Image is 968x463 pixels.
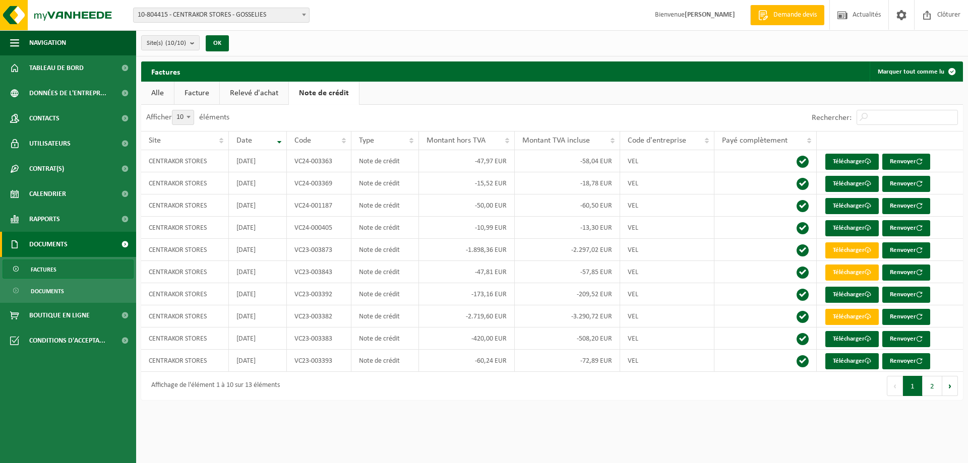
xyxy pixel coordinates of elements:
[229,305,287,327] td: [DATE]
[149,137,161,145] span: Site
[923,376,942,396] button: 2
[903,376,923,396] button: 1
[351,172,419,194] td: Note de crédit
[620,350,714,372] td: VEL
[29,55,84,81] span: Tableau de bord
[141,261,229,283] td: CENTRAKOR STORES
[812,114,852,122] label: Rechercher:
[419,239,514,261] td: -1.898,36 EUR
[351,150,419,172] td: Note de crédit
[522,137,590,145] span: Montant TVA incluse
[882,264,930,281] button: Renvoyer
[172,110,194,124] span: 10
[133,8,310,23] span: 10-804415 - CENTRAKOR STORES - GOSSELIES
[419,194,514,217] td: -50,00 EUR
[141,283,229,305] td: CENTRAKOR STORES
[620,261,714,283] td: VEL
[287,172,351,194] td: VC24-003369
[515,172,620,194] td: -18,78 EUR
[147,36,186,51] span: Site(s)
[31,282,64,301] span: Documents
[141,327,229,350] td: CENTRAKOR STORES
[882,331,930,347] button: Renvoyer
[515,194,620,217] td: -60,50 EUR
[427,137,486,145] span: Montant hors TVA
[29,181,66,207] span: Calendrier
[229,261,287,283] td: [DATE]
[825,353,879,369] a: Télécharger
[685,11,735,19] strong: [PERSON_NAME]
[141,350,229,372] td: CENTRAKOR STORES
[141,217,229,239] td: CENTRAKOR STORES
[359,137,374,145] span: Type
[882,309,930,325] button: Renvoyer
[419,172,514,194] td: -15,52 EUR
[29,232,68,257] span: Documents
[620,217,714,239] td: VEL
[825,220,879,236] a: Télécharger
[620,194,714,217] td: VEL
[515,150,620,172] td: -58,04 EUR
[229,150,287,172] td: [DATE]
[351,350,419,372] td: Note de crédit
[882,242,930,258] button: Renvoyer
[419,283,514,305] td: -173,16 EUR
[825,287,879,303] a: Télécharger
[141,239,229,261] td: CENTRAKOR STORES
[141,305,229,327] td: CENTRAKOR STORES
[825,331,879,347] a: Télécharger
[29,156,64,181] span: Contrat(s)
[351,305,419,327] td: Note de crédit
[141,82,174,105] a: Alle
[825,242,879,258] a: Télécharger
[29,81,106,106] span: Données de l'entrepr...
[229,217,287,239] td: [DATE]
[771,10,819,20] span: Demande devis
[825,264,879,281] a: Télécharger
[620,305,714,327] td: VEL
[515,283,620,305] td: -209,52 EUR
[722,137,788,145] span: Payé complètement
[236,137,252,145] span: Date
[287,217,351,239] td: VC24-000405
[882,198,930,214] button: Renvoyer
[351,194,419,217] td: Note de crédit
[515,305,620,327] td: -3.290,72 EUR
[942,376,958,396] button: Next
[174,82,219,105] a: Facture
[515,261,620,283] td: -57,85 EUR
[882,176,930,192] button: Renvoyer
[287,239,351,261] td: VC23-003873
[141,61,190,81] h2: Factures
[419,350,514,372] td: -60,24 EUR
[294,137,311,145] span: Code
[825,309,879,325] a: Télécharger
[750,5,824,25] a: Demande devis
[29,131,71,156] span: Utilisateurs
[419,150,514,172] td: -47,97 EUR
[29,106,59,131] span: Contacts
[289,82,359,105] a: Note de crédit
[3,259,134,279] a: Factures
[229,283,287,305] td: [DATE]
[229,194,287,217] td: [DATE]
[351,283,419,305] td: Note de crédit
[31,260,56,279] span: Factures
[165,40,186,46] count: (10/10)
[882,220,930,236] button: Renvoyer
[882,287,930,303] button: Renvoyer
[287,150,351,172] td: VC24-003363
[29,303,90,328] span: Boutique en ligne
[515,217,620,239] td: -13,30 EUR
[229,327,287,350] td: [DATE]
[29,30,66,55] span: Navigation
[134,8,309,22] span: 10-804415 - CENTRAKOR STORES - GOSSELIES
[882,353,930,369] button: Renvoyer
[515,350,620,372] td: -72,89 EUR
[515,239,620,261] td: -2.297,02 EUR
[419,217,514,239] td: -10,99 EUR
[287,350,351,372] td: VC23-003393
[206,35,229,51] button: OK
[825,176,879,192] a: Télécharger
